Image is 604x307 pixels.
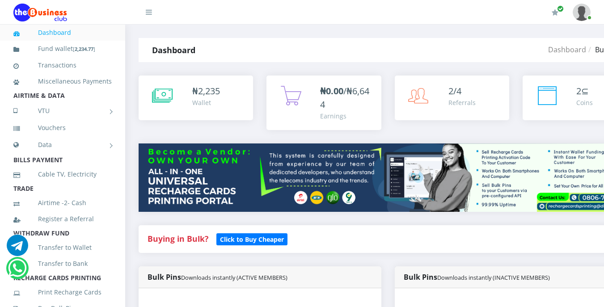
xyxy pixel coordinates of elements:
[148,233,208,244] strong: Buying in Bulk?
[13,209,112,229] a: Register a Referral
[148,272,287,282] strong: Bulk Pins
[576,84,593,98] div: ⊆
[576,98,593,107] div: Coins
[152,45,195,55] strong: Dashboard
[216,233,287,244] a: Click to Buy Cheaper
[266,76,381,130] a: ₦0.00/₦6,644 Earnings
[13,22,112,43] a: Dashboard
[395,76,509,120] a: 2/4 Referrals
[576,85,581,97] span: 2
[448,98,476,107] div: Referrals
[198,85,220,97] span: 2,235
[552,9,558,16] i: Renew/Upgrade Subscription
[437,273,550,282] small: Downloads instantly (INACTIVE MEMBERS)
[557,5,564,12] span: Renew/Upgrade Subscription
[8,264,26,279] a: Chat for support
[13,282,112,303] a: Print Recharge Cards
[73,46,95,52] small: [ ]
[13,237,112,258] a: Transfer to Wallet
[13,253,112,274] a: Transfer to Bank
[320,85,343,97] b: ₦0.00
[13,164,112,185] a: Cable TV, Electricity
[13,4,67,21] img: Logo
[13,38,112,59] a: Fund wallet[2,234.77]
[13,193,112,213] a: Airtime -2- Cash
[548,45,586,55] a: Dashboard
[13,118,112,138] a: Vouchers
[13,71,112,92] a: Miscellaneous Payments
[320,85,369,110] span: /₦6,644
[220,235,284,244] b: Click to Buy Cheaper
[13,55,112,76] a: Transactions
[573,4,591,21] img: User
[13,100,112,122] a: VTU
[192,84,220,98] div: ₦
[181,273,287,282] small: Downloads instantly (ACTIVE MEMBERS)
[404,272,550,282] strong: Bulk Pins
[7,241,28,256] a: Chat for support
[320,111,372,121] div: Earnings
[139,76,253,120] a: ₦2,235 Wallet
[13,134,112,156] a: Data
[192,98,220,107] div: Wallet
[448,85,461,97] span: 2/4
[75,46,93,52] b: 2,234.77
